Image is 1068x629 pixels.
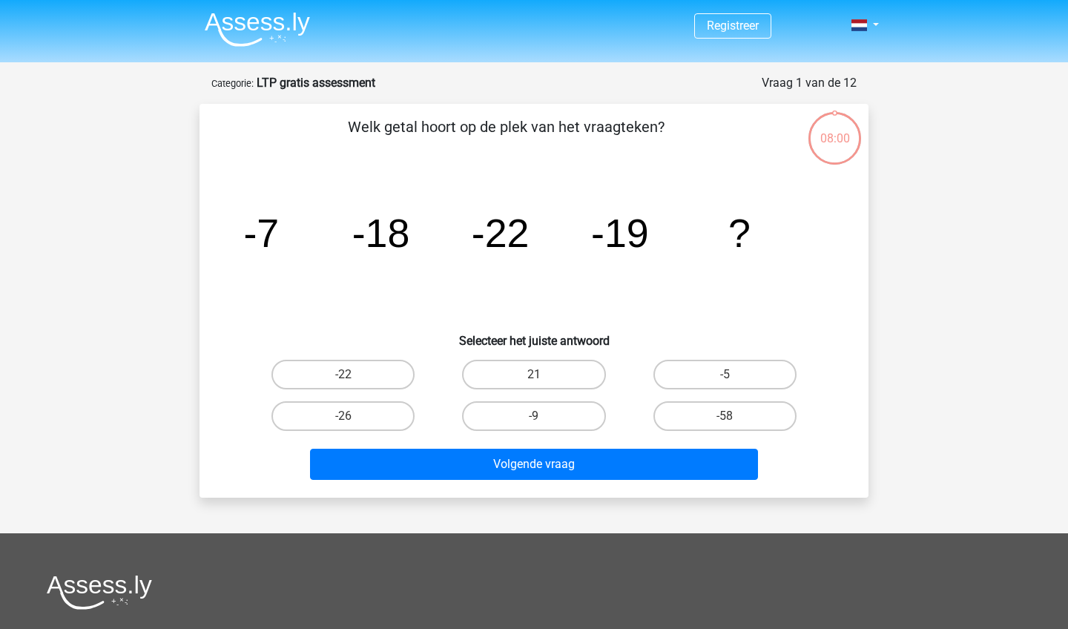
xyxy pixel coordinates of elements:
[462,401,605,431] label: -9
[211,78,254,89] small: Categorie:
[653,401,797,431] label: -58
[653,360,797,389] label: -5
[271,401,415,431] label: -26
[352,211,410,255] tspan: -18
[707,19,759,33] a: Registreer
[807,111,863,148] div: 08:00
[591,211,649,255] tspan: -19
[310,449,759,480] button: Volgende vraag
[223,322,845,348] h6: Selecteer het juiste antwoord
[728,211,751,255] tspan: ?
[243,211,279,255] tspan: -7
[257,76,375,90] strong: LTP gratis assessment
[223,116,789,160] p: Welk getal hoort op de plek van het vraagteken?
[762,74,857,92] div: Vraag 1 van de 12
[462,360,605,389] label: 21
[271,360,415,389] label: -22
[472,211,530,255] tspan: -22
[205,12,310,47] img: Assessly
[47,575,152,610] img: Assessly logo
